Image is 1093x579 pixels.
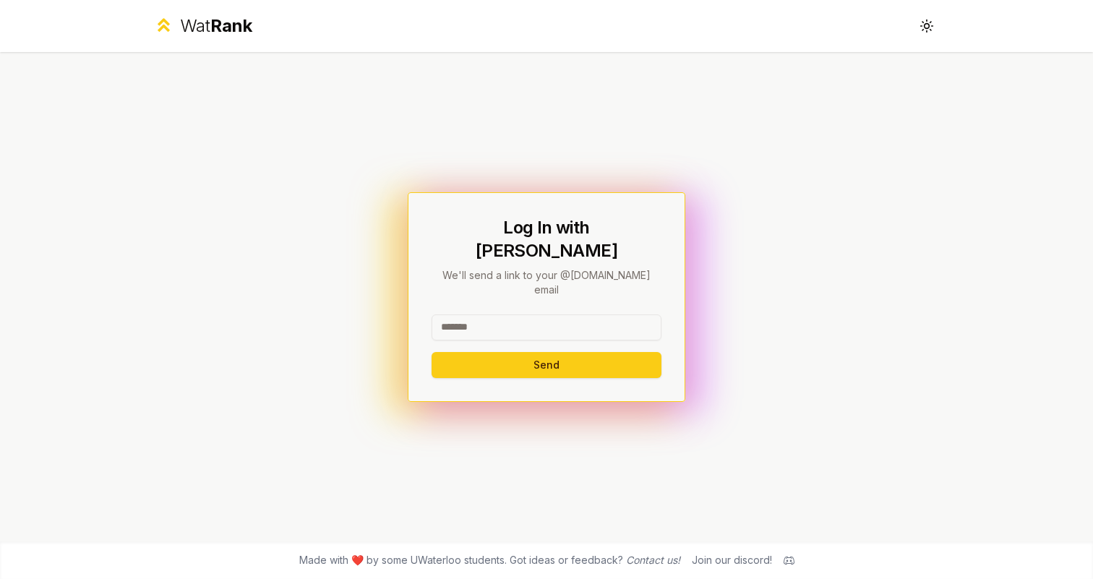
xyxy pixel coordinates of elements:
[153,14,252,38] a: WatRank
[432,268,661,297] p: We'll send a link to your @[DOMAIN_NAME] email
[432,352,661,378] button: Send
[299,553,680,567] span: Made with ❤️ by some UWaterloo students. Got ideas or feedback?
[626,554,680,566] a: Contact us!
[692,553,772,567] div: Join our discord!
[210,15,252,36] span: Rank
[432,216,661,262] h1: Log In with [PERSON_NAME]
[180,14,252,38] div: Wat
